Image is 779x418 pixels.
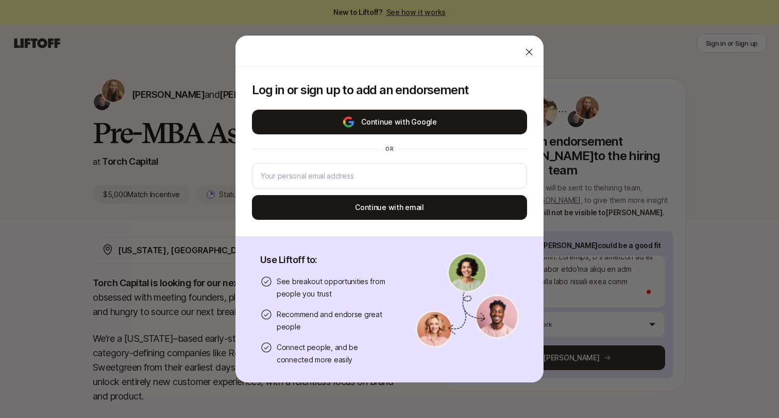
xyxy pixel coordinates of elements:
[277,275,391,300] p: See breakout opportunities from people you trust
[252,195,527,220] button: Continue with email
[252,110,527,134] button: Continue with Google
[381,145,398,153] div: or
[342,116,355,128] img: google-logo
[261,170,518,182] input: Your personal email address
[252,83,527,97] p: Log in or sign up to add an endorsement
[260,253,391,267] p: Use Liftoff to:
[277,341,391,366] p: Connect people, and be connected more easily
[416,253,519,347] img: signup-banner
[277,308,391,333] p: Recommend and endorse great people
